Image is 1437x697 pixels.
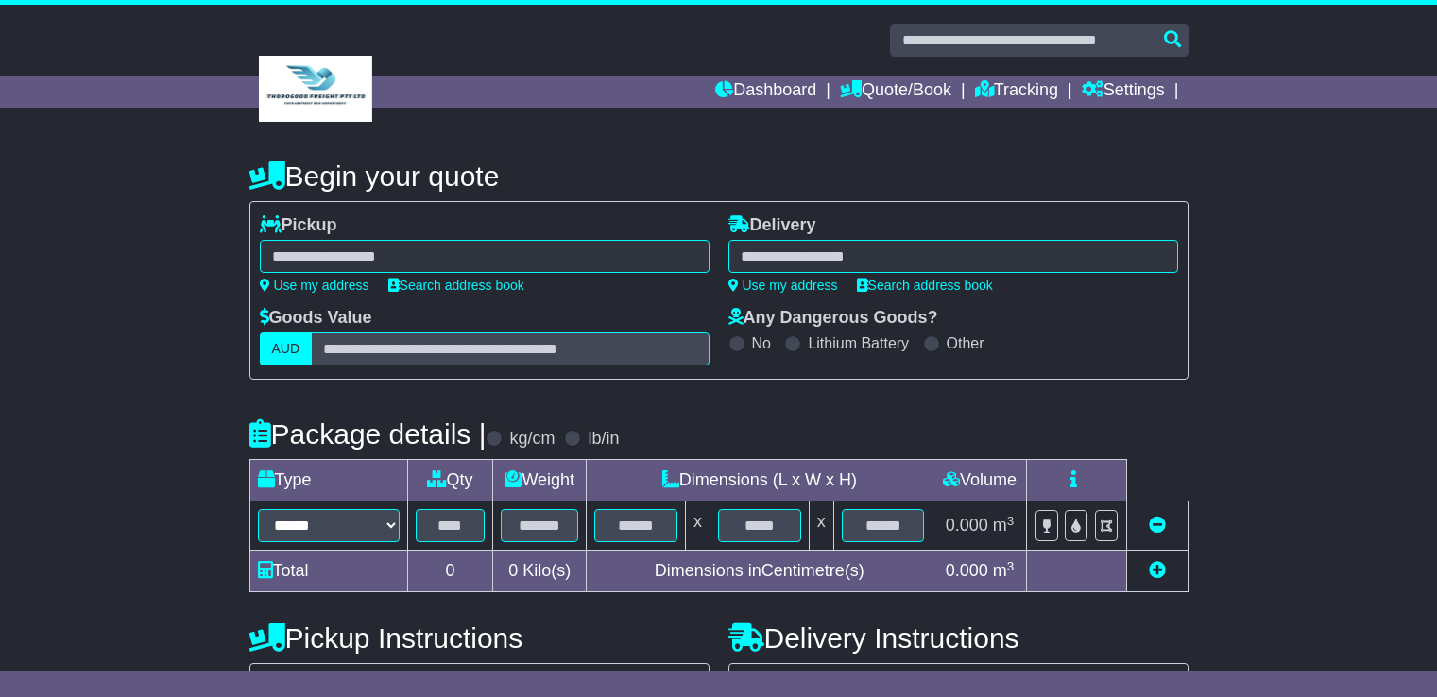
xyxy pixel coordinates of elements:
td: Total [249,551,407,592]
td: Dimensions (L x W x H) [587,460,932,501]
label: Any Dangerous Goods? [728,308,938,329]
sup: 3 [1007,559,1015,573]
a: Use my address [260,278,369,293]
td: Kilo(s) [493,551,587,592]
td: Type [249,460,407,501]
span: 0 [508,561,518,580]
a: Search address book [388,278,524,293]
td: x [809,501,833,551]
td: x [685,501,710,551]
a: Add new item [1149,561,1166,580]
span: 0.000 [946,516,988,535]
label: No [752,334,771,352]
label: Lithium Battery [808,334,909,352]
h4: Pickup Instructions [249,622,710,654]
h4: Package details | [249,418,487,450]
sup: 3 [1007,514,1015,528]
label: Other [947,334,984,352]
label: lb/in [588,429,619,450]
td: Qty [407,460,493,501]
label: Delivery [728,215,816,236]
h4: Begin your quote [249,161,1189,192]
a: Settings [1082,76,1165,108]
span: m [993,561,1015,580]
a: Remove this item [1149,516,1166,535]
td: Weight [493,460,587,501]
a: Tracking [975,76,1058,108]
label: AUD [260,332,313,365]
a: Use my address [728,278,838,293]
td: Volume [932,460,1027,501]
label: Goods Value [260,308,372,329]
span: m [993,516,1015,535]
a: Dashboard [715,76,816,108]
a: Quote/Book [840,76,951,108]
td: 0 [407,551,493,592]
span: 0.000 [946,561,988,580]
td: Dimensions in Centimetre(s) [587,551,932,592]
h4: Delivery Instructions [728,622,1189,654]
label: Pickup [260,215,337,236]
label: kg/cm [509,429,555,450]
a: Search address book [857,278,993,293]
